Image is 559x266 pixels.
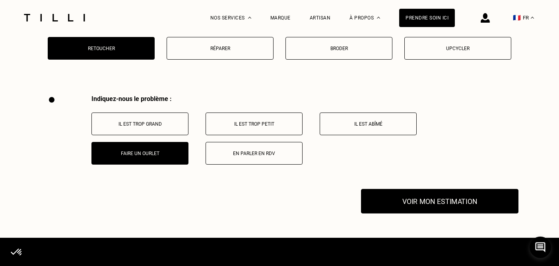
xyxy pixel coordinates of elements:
[481,13,490,23] img: icône connexion
[210,121,298,127] p: Il est trop petit
[171,46,269,51] p: Réparer
[409,46,507,51] p: Upcycler
[404,37,511,60] button: Upcycler
[399,9,455,27] a: Prendre soin ici
[96,151,184,156] p: Faire un ourlet
[377,17,380,19] img: Menu déroulant à propos
[310,15,331,21] a: Artisan
[96,121,184,127] p: Il est trop grand
[48,37,155,60] button: Retoucher
[91,142,188,165] button: Faire un ourlet
[531,17,534,19] img: menu déroulant
[320,113,417,135] button: Il est abîmé
[206,113,303,135] button: Il est trop petit
[248,17,251,19] img: Menu déroulant
[270,15,291,21] a: Marque
[91,113,188,135] button: Il est trop grand
[285,37,392,60] button: Broder
[290,46,388,51] p: Broder
[21,14,88,21] img: Logo du service de couturière Tilli
[206,142,303,165] button: En parler en RDV
[167,37,274,60] button: Réparer
[324,121,412,127] p: Il est abîmé
[210,151,298,156] p: En parler en RDV
[52,46,150,51] p: Retoucher
[513,14,521,21] span: 🇫🇷
[361,189,518,214] button: Voir mon estimation
[91,95,511,103] div: Indiquez-nous le problème :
